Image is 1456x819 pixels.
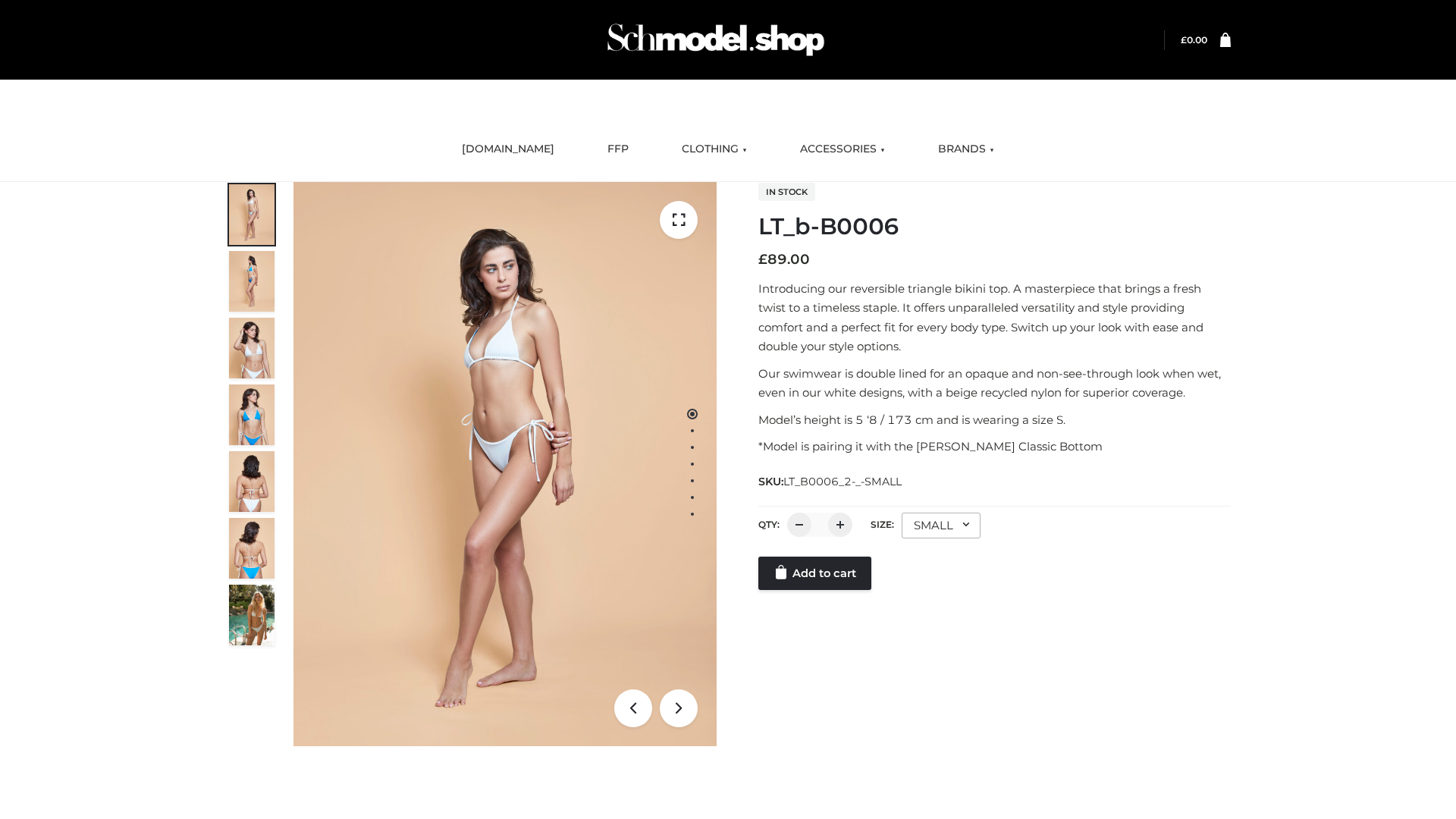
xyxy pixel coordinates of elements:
div: SMALL [902,513,981,538]
label: Size: [871,519,894,530]
img: ArielClassicBikiniTop_CloudNine_AzureSky_OW114ECO_8-scaled.jpg [229,518,275,579]
img: Arieltop_CloudNine_AzureSky2.jpg [229,585,275,645]
a: [DOMAIN_NAME] [450,133,566,166]
bdi: 89.00 [758,251,810,268]
a: Add to cart [758,557,871,590]
img: ArielClassicBikiniTop_CloudNine_AzureSky_OW114ECO_1-scaled.jpg [229,184,275,245]
img: Schmodel Admin 964 [602,10,830,70]
img: ArielClassicBikiniTop_CloudNine_AzureSky_OW114ECO_7-scaled.jpg [229,451,275,512]
img: ArielClassicBikiniTop_CloudNine_AzureSky_OW114ECO_2-scaled.jpg [229,251,275,312]
p: *Model is pairing it with the [PERSON_NAME] Classic Bottom [758,437,1231,457]
p: Our swimwear is double lined for an opaque and non-see-through look when wet, even in our white d... [758,364,1231,403]
p: Model’s height is 5 ‘8 / 173 cm and is wearing a size S. [758,410,1231,430]
img: ArielClassicBikiniTop_CloudNine_AzureSky_OW114ECO_4-scaled.jpg [229,384,275,445]
a: BRANDS [927,133,1006,166]
img: ArielClassicBikiniTop_CloudNine_AzureSky_OW114ECO_3-scaled.jpg [229,318,275,378]
span: £ [758,251,767,268]
a: FFP [596,133,640,166]
p: Introducing our reversible triangle bikini top. A masterpiece that brings a fresh twist to a time... [758,279,1231,356]
img: ArielClassicBikiniTop_CloudNine_AzureSky_OW114ECO_1 [293,182,717,746]
span: £ [1181,34,1187,45]
a: ACCESSORIES [789,133,896,166]
span: SKU: [758,472,903,491]
span: In stock [758,183,815,201]
bdi: 0.00 [1181,34,1207,45]
h1: LT_b-B0006 [758,213,1231,240]
label: QTY: [758,519,780,530]
a: CLOTHING [670,133,758,166]
span: LT_B0006_2-_-SMALL [783,475,902,488]
a: £0.00 [1181,34,1207,45]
